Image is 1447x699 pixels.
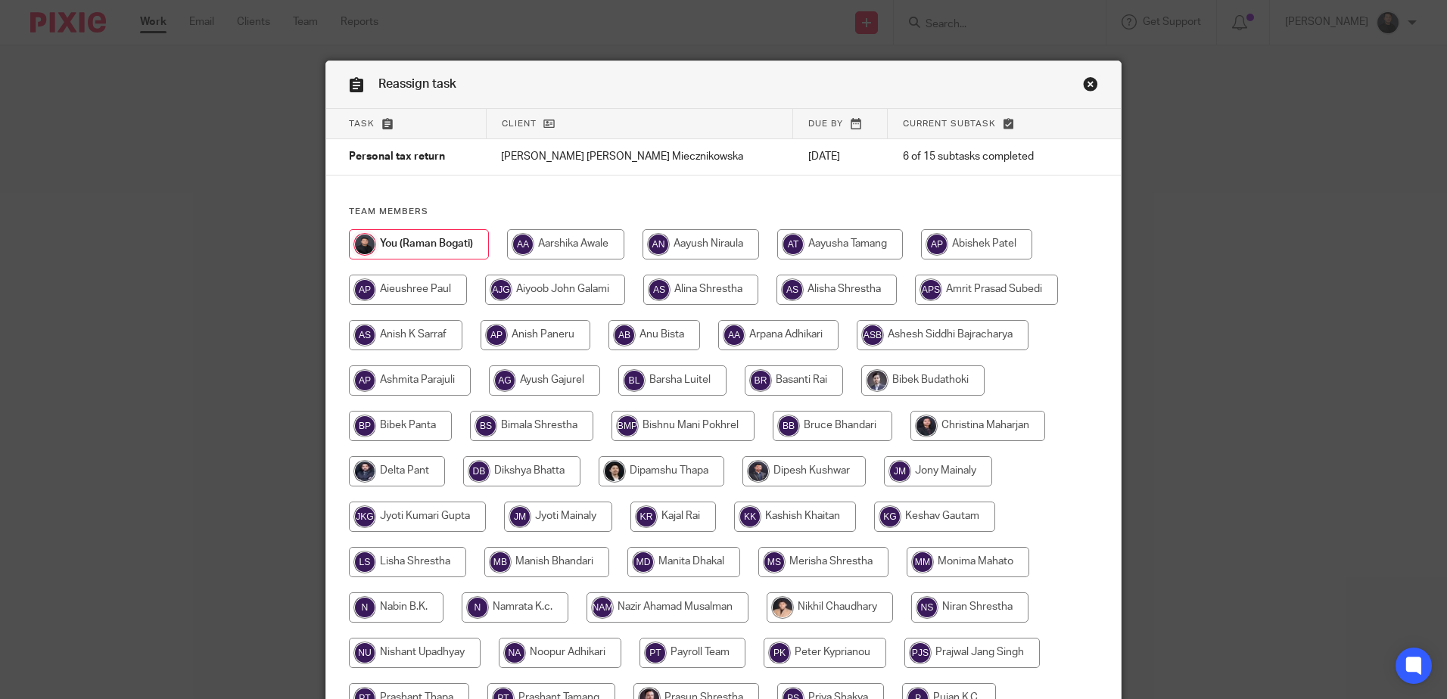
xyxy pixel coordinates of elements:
p: [PERSON_NAME] [PERSON_NAME] Miecznikowska [501,149,778,164]
span: Current subtask [903,120,996,128]
span: Task [349,120,375,128]
span: Client [502,120,537,128]
span: Reassign task [378,78,456,90]
span: Personal tax return [349,152,445,163]
a: Close this dialog window [1083,76,1098,97]
span: Due by [808,120,843,128]
p: [DATE] [808,149,873,164]
h4: Team members [349,206,1098,218]
td: 6 of 15 subtasks completed [888,139,1069,176]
